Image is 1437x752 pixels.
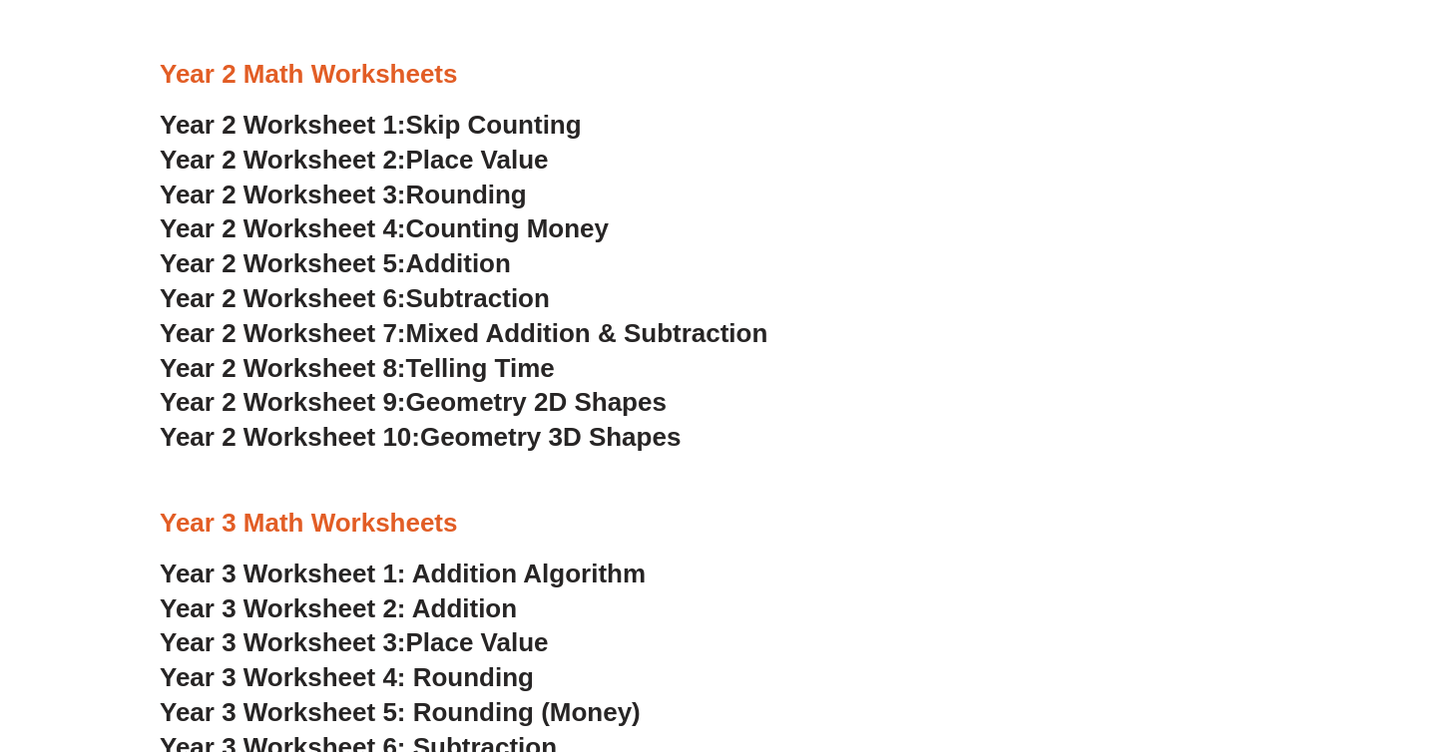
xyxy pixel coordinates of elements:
span: Year 2 Worksheet 5: [160,248,406,278]
a: Year 3 Worksheet 3:Place Value [160,627,549,657]
a: Year 2 Worksheet 1:Skip Counting [160,110,582,140]
a: Year 2 Worksheet 3:Rounding [160,180,527,209]
span: Year 2 Worksheet 6: [160,283,406,313]
span: Rounding [406,180,527,209]
a: Year 2 Worksheet 10:Geometry 3D Shapes [160,422,681,452]
h3: Year 2 Math Worksheets [160,58,1277,92]
a: Year 2 Worksheet 2:Place Value [160,145,549,175]
a: Year 2 Worksheet 4:Counting Money [160,213,609,243]
iframe: Chat Widget [1095,527,1437,752]
a: Year 2 Worksheet 6:Subtraction [160,283,550,313]
span: Counting Money [406,213,610,243]
span: Geometry 2D Shapes [406,387,667,417]
h3: Year 3 Math Worksheets [160,507,1277,541]
span: Year 2 Worksheet 10: [160,422,420,452]
span: Geometry 3D Shapes [420,422,681,452]
a: Year 3 Worksheet 4: Rounding [160,662,534,692]
a: Year 2 Worksheet 5:Addition [160,248,511,278]
span: Place Value [406,627,549,657]
span: Year 2 Worksheet 8: [160,353,406,383]
span: Year 2 Worksheet 4: [160,213,406,243]
a: Year 2 Worksheet 9:Geometry 2D Shapes [160,387,667,417]
span: Skip Counting [406,110,582,140]
a: Year 3 Worksheet 1: Addition Algorithm [160,559,646,588]
a: Year 2 Worksheet 7:Mixed Addition & Subtraction [160,318,767,348]
span: Year 2 Worksheet 7: [160,318,406,348]
a: Year 3 Worksheet 2: Addition [160,593,517,623]
span: Year 2 Worksheet 1: [160,110,406,140]
a: Year 2 Worksheet 8:Telling Time [160,353,555,383]
span: Year 2 Worksheet 3: [160,180,406,209]
span: Telling Time [406,353,555,383]
span: Year 2 Worksheet 9: [160,387,406,417]
a: Year 3 Worksheet 5: Rounding (Money) [160,697,641,727]
span: Addition [406,248,511,278]
span: Year 2 Worksheet 2: [160,145,406,175]
span: Year 3 Worksheet 3: [160,627,406,657]
span: Mixed Addition & Subtraction [406,318,768,348]
span: Subtraction [406,283,550,313]
span: Place Value [406,145,549,175]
